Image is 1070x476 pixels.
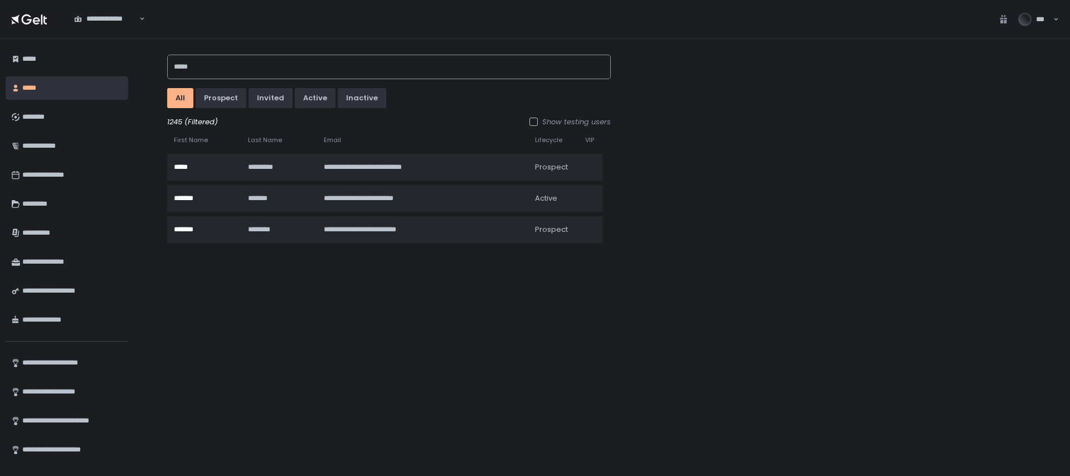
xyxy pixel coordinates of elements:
span: prospect [535,162,568,172]
div: prospect [204,93,238,103]
div: Search for option [67,7,145,31]
span: Lifecycle [535,136,562,144]
span: Email [324,136,341,144]
span: Last Name [248,136,282,144]
span: VIP [585,136,594,144]
span: prospect [535,225,568,235]
div: invited [257,93,284,103]
button: All [167,88,193,108]
div: All [176,93,185,103]
button: inactive [338,88,386,108]
div: active [303,93,327,103]
span: First Name [174,136,208,144]
button: prospect [196,88,246,108]
div: 1245 (Filtered) [167,117,611,127]
div: inactive [346,93,378,103]
button: invited [249,88,293,108]
span: active [535,193,557,203]
button: active [295,88,335,108]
